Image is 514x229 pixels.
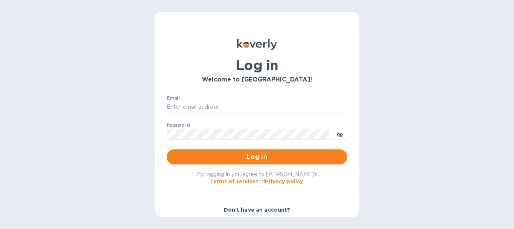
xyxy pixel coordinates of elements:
[167,96,180,100] label: Email
[167,101,347,113] input: Enter email address
[237,39,277,50] img: Koverly
[332,126,347,141] button: toggle password visibility
[224,207,290,213] b: Don't have an account?
[210,178,255,184] a: Terms of service
[173,152,341,161] span: Log in
[167,149,347,164] button: Log in
[167,57,347,73] h1: Log in
[167,76,347,83] h3: Welcome to [GEOGRAPHIC_DATA]!
[265,178,303,184] a: Privacy policy
[167,123,190,128] label: Password
[197,171,318,184] span: By logging in you agree to [PERSON_NAME]'s and .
